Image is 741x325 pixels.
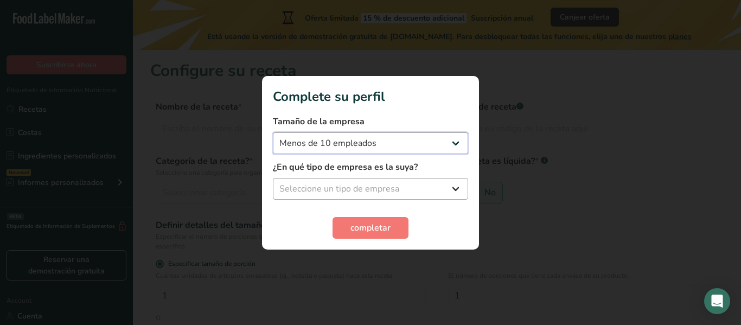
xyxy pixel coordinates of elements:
button: completar [333,217,408,239]
span: completar [350,221,391,234]
div: Open Intercom Messenger [704,288,730,314]
label: ¿En qué tipo de empresa es la suya? [273,161,468,174]
label: Tamaño de la empresa [273,115,468,128]
h1: Complete su perfil [273,87,468,106]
